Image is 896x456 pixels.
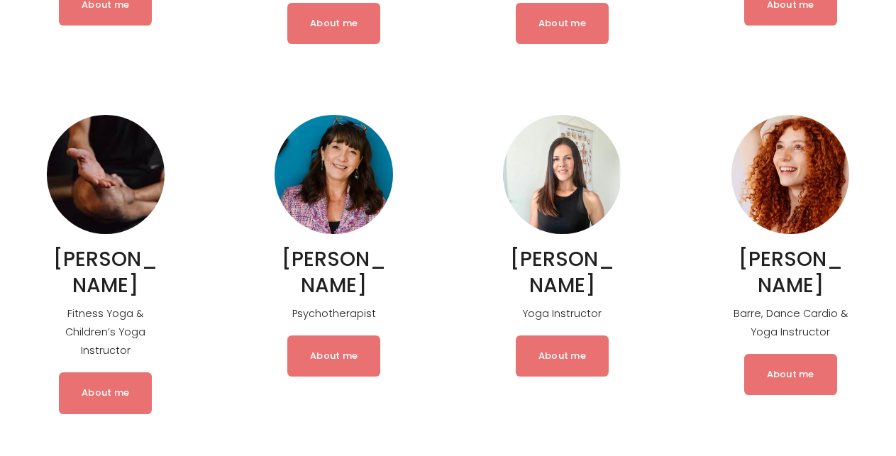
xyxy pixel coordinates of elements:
a: About me [59,372,152,413]
h2: [PERSON_NAME] [731,246,849,298]
a: About me [516,3,609,44]
a: About me [744,354,837,395]
p: Psychotherapist [275,304,392,323]
h2: [PERSON_NAME] [503,246,621,298]
a: About me [287,3,380,44]
a: About me [516,335,609,377]
h2: [PERSON_NAME] [275,246,392,298]
p: Barre, Dance Cardio & Yoga Instructor [731,304,849,341]
h2: [PERSON_NAME] [47,246,165,298]
p: Fitness Yoga & Children’s Yoga Instructor [47,304,165,360]
p: Yoga Instructor [503,304,621,323]
img: Person sitting cross-legged in meditation pose on yoga mat [47,115,165,233]
a: About me [287,335,380,377]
